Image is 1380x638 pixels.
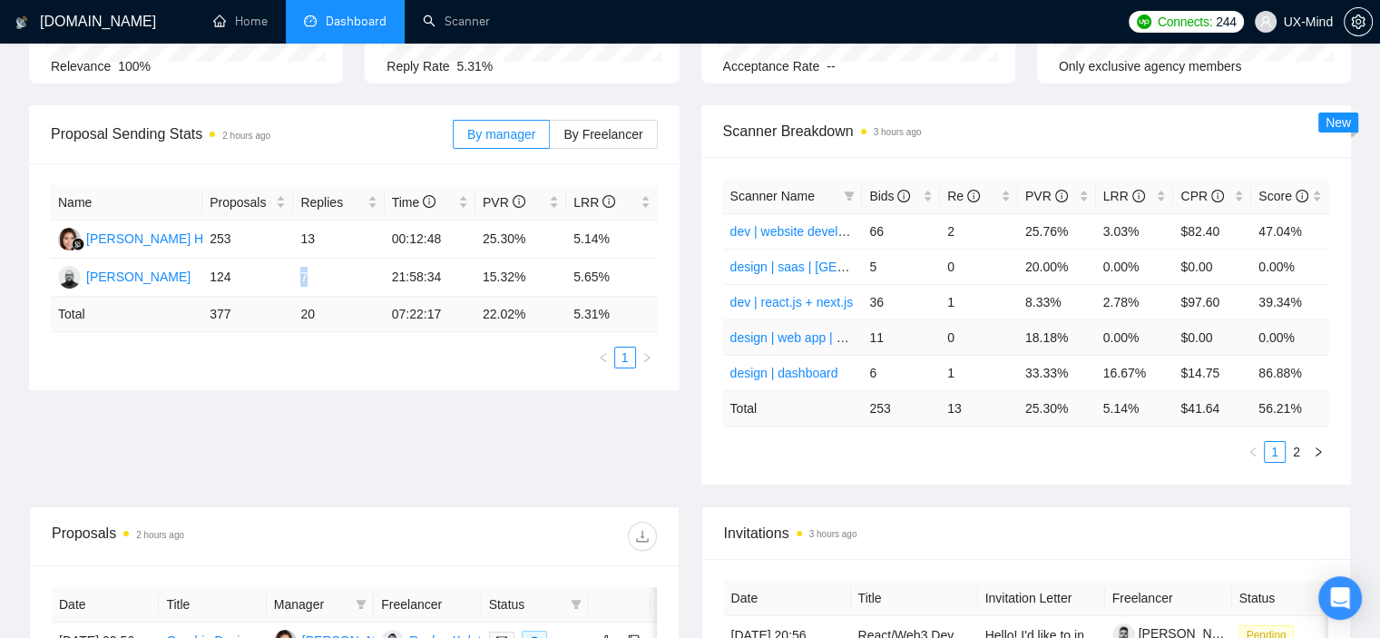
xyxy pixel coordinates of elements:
[1251,249,1329,284] td: 0.00%
[202,259,293,297] td: 124
[636,347,658,368] li: Next Page
[51,59,111,74] span: Relevance
[352,591,370,618] span: filter
[1344,7,1373,36] button: setting
[1232,581,1359,616] th: Status
[978,581,1105,616] th: Invitation Letter
[202,185,293,221] th: Proposals
[862,390,940,426] td: 253
[940,213,1018,249] td: 2
[563,127,642,142] span: By Freelancer
[213,14,268,29] a: homeHome
[293,221,384,259] td: 13
[827,59,835,74] span: --
[1018,213,1096,249] td: 25.76%
[1132,190,1145,202] span: info-circle
[724,581,851,616] th: Date
[614,347,636,368] li: 1
[809,529,857,539] time: 3 hours ago
[840,182,858,210] span: filter
[51,297,202,332] td: Total
[326,14,387,29] span: Dashboard
[1096,284,1174,319] td: 2.78%
[374,587,481,623] th: Freelancer
[573,195,615,210] span: LRR
[1096,213,1174,249] td: 3.03%
[136,530,184,540] time: 2 hours ago
[118,59,151,74] span: 100%
[862,249,940,284] td: 5
[862,319,940,355] td: 11
[1173,249,1251,284] td: $0.00
[947,189,980,203] span: Re
[202,297,293,332] td: 377
[862,355,940,390] td: 6
[730,260,947,274] a: design | saas | [GEOGRAPHIC_DATA]
[475,297,566,332] td: 22.02 %
[862,284,940,319] td: 36
[1173,355,1251,390] td: $14.75
[222,131,270,141] time: 2 hours ago
[1216,12,1236,32] span: 244
[1259,15,1272,28] span: user
[385,221,475,259] td: 00:12:48
[293,185,384,221] th: Replies
[869,189,910,203] span: Bids
[1096,249,1174,284] td: 0.00%
[1251,284,1329,319] td: 39.34%
[1158,12,1212,32] span: Connects:
[1018,355,1096,390] td: 33.33%
[897,190,910,202] span: info-circle
[300,192,363,212] span: Replies
[1345,15,1372,29] span: setting
[940,390,1018,426] td: 13
[1296,190,1308,202] span: info-circle
[602,195,615,208] span: info-circle
[566,259,657,297] td: 5.65%
[58,266,81,289] img: YB
[730,366,838,380] a: design | dashboard
[1326,115,1351,130] span: New
[304,15,317,27] span: dashboard
[267,587,374,623] th: Manager
[423,14,490,29] a: searchScanner
[1059,59,1242,74] span: Only exclusive agency members
[1286,441,1307,463] li: 2
[392,195,436,210] span: Time
[210,192,272,212] span: Proposals
[274,594,348,614] span: Manager
[940,284,1018,319] td: 1
[1096,355,1174,390] td: 16.67%
[385,297,475,332] td: 07:22:17
[1173,319,1251,355] td: $0.00
[1313,447,1324,457] span: right
[293,297,384,332] td: 20
[629,529,656,544] span: download
[1096,319,1174,355] td: 0.00%
[387,59,449,74] span: Reply Rate
[86,267,191,287] div: [PERSON_NAME]
[592,347,614,368] li: Previous Page
[598,352,609,363] span: left
[52,587,159,623] th: Date
[730,330,899,345] a: design | web app | mobile app
[1211,190,1224,202] span: info-circle
[72,238,84,250] img: gigradar-bm.png
[1258,189,1307,203] span: Score
[730,189,815,203] span: Scanner Name
[940,249,1018,284] td: 0
[567,591,585,618] span: filter
[1173,284,1251,319] td: $97.60
[1105,581,1232,616] th: Freelancer
[967,190,980,202] span: info-circle
[58,231,225,245] a: KH[PERSON_NAME] Heart
[1096,390,1174,426] td: 5.14 %
[1173,390,1251,426] td: $ 41.64
[202,221,293,259] td: 253
[844,191,855,201] span: filter
[58,269,191,283] a: YB[PERSON_NAME]
[641,352,652,363] span: right
[940,319,1018,355] td: 0
[1318,576,1362,620] div: Open Intercom Messenger
[1251,319,1329,355] td: 0.00%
